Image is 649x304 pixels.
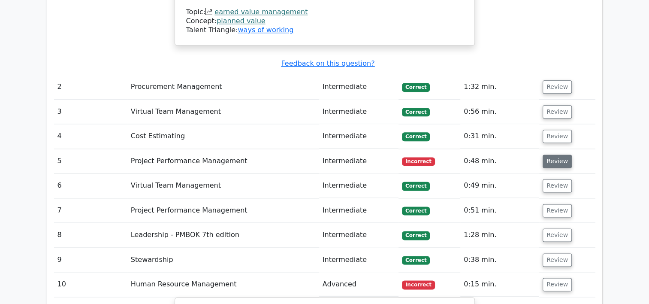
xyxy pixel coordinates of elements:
[281,59,374,67] a: Feedback on this question?
[214,8,308,16] a: earned value management
[186,8,463,34] div: Talent Triangle:
[127,100,319,124] td: Virtual Team Management
[402,207,430,215] span: Correct
[460,272,539,297] td: 0:15 min.
[319,100,398,124] td: Intermediate
[54,223,127,247] td: 8
[319,272,398,297] td: Advanced
[54,248,127,272] td: 9
[319,149,398,173] td: Intermediate
[460,75,539,99] td: 1:32 min.
[238,26,293,34] a: ways of working
[127,173,319,198] td: Virtual Team Management
[402,256,430,264] span: Correct
[186,8,463,17] div: Topic:
[543,228,572,242] button: Review
[127,149,319,173] td: Project Performance Management
[54,272,127,297] td: 10
[402,132,430,141] span: Correct
[127,124,319,149] td: Cost Estimating
[460,149,539,173] td: 0:48 min.
[54,75,127,99] td: 2
[543,278,572,291] button: Review
[460,100,539,124] td: 0:56 min.
[127,272,319,297] td: Human Resource Management
[543,105,572,119] button: Review
[186,17,463,26] div: Concept:
[402,182,430,190] span: Correct
[319,223,398,247] td: Intermediate
[460,124,539,149] td: 0:31 min.
[460,248,539,272] td: 0:38 min.
[54,124,127,149] td: 4
[543,204,572,217] button: Review
[319,198,398,223] td: Intermediate
[402,280,435,289] span: Incorrect
[402,83,430,91] span: Correct
[460,173,539,198] td: 0:49 min.
[319,173,398,198] td: Intermediate
[460,198,539,223] td: 0:51 min.
[127,223,319,247] td: Leadership - PMBOK 7th edition
[54,100,127,124] td: 3
[127,198,319,223] td: Project Performance Management
[543,253,572,267] button: Review
[543,80,572,94] button: Review
[127,248,319,272] td: Stewardship
[319,75,398,99] td: Intermediate
[54,173,127,198] td: 6
[402,231,430,240] span: Correct
[54,149,127,173] td: 5
[543,155,572,168] button: Review
[217,17,265,25] a: planned value
[543,130,572,143] button: Review
[460,223,539,247] td: 1:28 min.
[54,198,127,223] td: 7
[319,248,398,272] td: Intermediate
[402,108,430,116] span: Correct
[543,179,572,192] button: Review
[127,75,319,99] td: Procurement Management
[402,157,435,166] span: Incorrect
[319,124,398,149] td: Intermediate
